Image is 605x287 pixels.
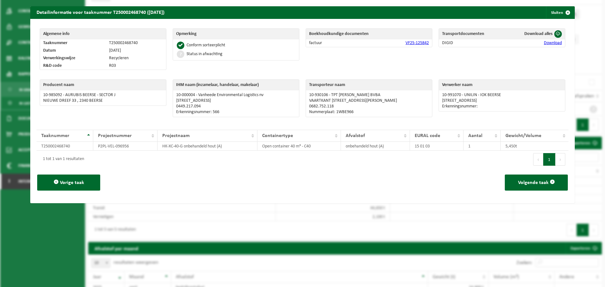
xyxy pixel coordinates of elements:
h2: Detailinformatie voor taaknummer T250002468740 ([DATE]) [30,6,171,18]
span: Volgende taak [518,180,549,185]
button: Next [556,153,565,166]
td: Taaknummer [40,39,106,47]
span: Projectnummer [98,133,132,138]
span: Gewicht/Volume [505,133,541,138]
p: Erkenningsnummer: 566 [176,110,296,115]
td: Verwerkingswijze [40,55,106,62]
p: 0449.217.094 [176,104,296,109]
div: Status in afwachting [187,52,222,56]
p: 0682.752.118 [309,104,429,109]
td: 15 01 03 [410,142,463,151]
td: 1 [464,142,501,151]
th: Algemene info [40,29,166,39]
button: Volgende taak [505,175,568,191]
a: Download [544,41,562,45]
th: IHM naam (inzamelaar, handelaar, makelaar) [173,80,299,90]
td: factuur [306,39,355,47]
button: Previous [533,153,543,166]
td: T250002468740 [106,39,166,47]
th: Opmerking [173,29,299,39]
p: 10-991070 - UNILIN - IOK BEERSE [442,93,562,98]
th: Boekhoudkundige documenten [306,29,432,39]
div: Conform sorteerplicht [187,43,225,48]
span: Download alles [524,32,553,36]
button: Vorige taak [37,175,100,191]
td: onbehandeld hout (A) [341,142,410,151]
td: P2PL-VEL-096956 [93,142,158,151]
p: Nummerplaat: 1WBE966 [309,110,429,115]
td: R&D code [40,62,106,70]
span: Aantal [468,133,482,138]
td: DIGID [439,39,505,47]
p: NIEUWE DREEF 33 , 2340 BEERSE [43,98,163,103]
button: Sluiten [546,6,574,19]
span: Taaknummer [41,133,69,138]
p: 10-985092 - AURUBIS BEERSE - SECTOR J [43,93,163,98]
span: EURAL code [415,133,440,138]
td: HK-XC-40-G onbehandeld hout (A) [158,142,257,151]
span: Vorige taak [60,180,84,185]
th: Transportdocumenten [439,29,505,39]
th: Verwerker naam [439,80,565,90]
span: Afvalstof [346,133,365,138]
td: [DATE] [106,47,166,55]
td: Datum [40,47,106,55]
td: T250002468740 [37,142,93,151]
div: 1 tot 1 van 1 resultaten [40,154,84,165]
td: R03 [106,62,166,70]
p: [STREET_ADDRESS] [442,98,562,103]
p: [STREET_ADDRESS] [176,98,296,103]
a: VF25-125842 [406,41,429,45]
td: Recycleren [106,55,166,62]
p: Erkenningsnummer: [442,104,562,109]
th: Producent naam [40,80,166,90]
td: 5,450t [501,142,568,151]
td: Open container 40 m³ - C40 [257,142,341,151]
span: Containertype [262,133,293,138]
p: 10-930106 - TPT [PERSON_NAME] BVBA [309,93,429,98]
button: 1 [543,153,556,166]
p: VAARTKANT [STREET_ADDRESS][PERSON_NAME] [309,98,429,103]
span: Projectnaam [162,133,190,138]
p: 10-000004 - Vanheede Environmental Logistics nv [176,93,296,98]
th: Transporteur naam [306,80,432,90]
